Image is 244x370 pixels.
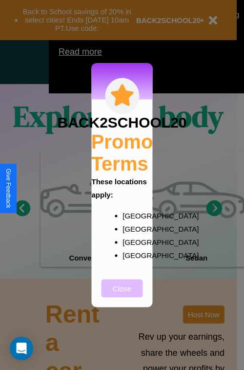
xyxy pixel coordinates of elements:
h2: Promo Terms [91,131,153,174]
p: [GEOGRAPHIC_DATA] [122,248,141,261]
h3: BACK2SCHOOL20 [57,114,186,131]
div: Open Intercom Messenger [10,337,33,360]
b: These locations apply: [92,177,147,198]
p: [GEOGRAPHIC_DATA] [122,209,141,222]
p: [GEOGRAPHIC_DATA] [122,222,141,235]
p: [GEOGRAPHIC_DATA] [122,235,141,248]
button: Close [102,279,143,297]
div: Give Feedback [5,169,12,208]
